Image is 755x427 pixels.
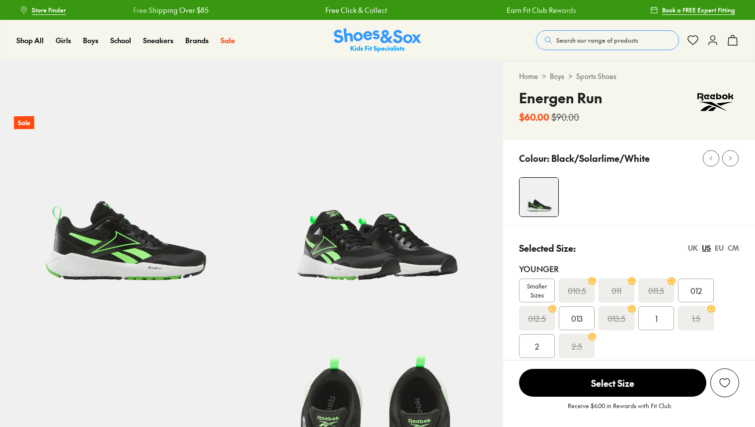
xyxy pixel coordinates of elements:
p: Colour: [519,151,549,165]
p: Receive $6.00 in Rewards with Fit Club [568,401,671,419]
a: Book a FREE Expert Fitting [650,1,735,19]
div: UK [688,243,698,253]
s: 012.5 [528,312,546,324]
span: Book a FREE Expert Fitting [662,5,735,14]
s: 1.5 [692,312,700,324]
a: Sneakers [143,35,173,46]
span: 012 [690,285,702,296]
a: Earn Fit Club Rewards [505,5,574,15]
a: Brands [185,35,209,46]
h4: Energen Run [519,87,603,108]
s: 013.5 [607,312,625,324]
div: CM [728,243,739,253]
button: Select Size [519,368,706,397]
span: Brands [185,35,209,45]
button: Add to Wishlist [710,368,739,397]
button: Search our range of products [536,30,679,50]
span: 1 [655,312,658,324]
a: Home [519,71,538,81]
a: Shoes & Sox [334,28,421,53]
div: Younger [519,263,739,275]
a: Free Shipping Over $85 [131,5,206,15]
img: 5-525845_1 [252,61,504,312]
a: Sale [221,35,235,46]
span: Select Size [519,369,706,397]
a: Boys [550,71,564,81]
p: Selected Size: [519,241,576,255]
a: Boys [83,35,98,46]
b: $60.00 [519,110,549,124]
s: 010.5 [568,285,586,296]
img: 4-525844_1 [520,178,558,216]
span: School [110,35,131,45]
span: Sale [221,35,235,45]
a: Shop All [16,35,44,46]
div: EU [715,243,724,253]
span: 013 [571,312,583,324]
img: Vendor logo [691,87,739,117]
a: School [110,35,131,46]
p: Sale [14,116,34,130]
a: Sports Shoes [576,71,616,81]
p: Black/Solarlime/White [551,151,650,165]
span: Store Finder [32,5,66,14]
span: Shop All [16,35,44,45]
div: US [702,243,711,253]
span: Search our range of products [556,36,638,45]
div: > > [519,71,739,81]
span: Girls [56,35,71,45]
span: Smaller Sizes [520,282,554,299]
a: Girls [56,35,71,46]
s: 2.5 [572,340,582,352]
a: Store Finder [20,1,66,19]
s: $90.00 [551,110,579,124]
span: 2 [535,340,539,352]
s: 011 [611,285,621,296]
iframe: Gorgias live chat messenger [10,360,50,397]
a: Free Click & Collect [323,5,385,15]
s: 011.5 [648,285,664,296]
span: Sneakers [143,35,173,45]
span: Boys [83,35,98,45]
img: SNS_Logo_Responsive.svg [334,28,421,53]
